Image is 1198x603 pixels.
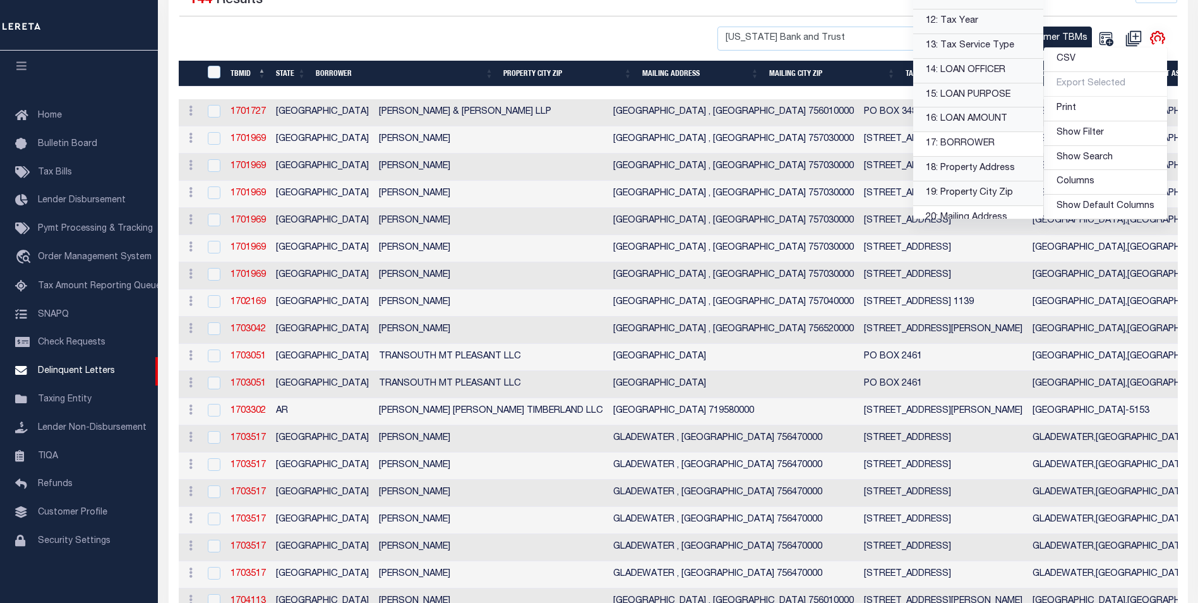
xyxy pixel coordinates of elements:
[374,398,608,425] td: [PERSON_NAME] [PERSON_NAME] TIMBERLAND LLC
[1057,54,1075,63] span: CSV
[231,352,266,361] a: 1703051
[1044,146,1167,171] a: Show Search
[271,371,374,398] td: [GEOGRAPHIC_DATA]
[271,235,374,262] td: [GEOGRAPHIC_DATA]
[608,235,859,262] td: [GEOGRAPHIC_DATA] , [GEOGRAPHIC_DATA] 757030000
[38,451,58,460] span: TIQA
[608,507,859,534] td: GLADEWATER , [GEOGRAPHIC_DATA] 756470000
[1044,97,1167,121] a: Print
[859,235,1027,262] td: [STREET_ADDRESS]
[271,425,374,453] td: [GEOGRAPHIC_DATA]
[1057,128,1104,137] span: Show Filter
[608,480,859,507] td: GLADEWATER , [GEOGRAPHIC_DATA] 756470000
[15,250,35,266] i: travel_explore
[374,344,608,371] td: TRANSOUTH MT PLEASANT LLC
[374,126,608,154] td: [PERSON_NAME]
[374,181,608,208] td: [PERSON_NAME]
[231,189,266,198] a: 1701969
[38,338,105,347] span: Check Requests
[859,126,1027,154] td: [STREET_ADDRESS]
[374,262,608,289] td: [PERSON_NAME]
[608,289,859,317] td: [GEOGRAPHIC_DATA] , [GEOGRAPHIC_DATA] 757040000
[859,398,1027,425] td: [STREET_ADDRESS][PERSON_NAME]
[271,99,374,126] td: [GEOGRAPHIC_DATA]
[913,181,1043,206] a: 19: Property City Zip
[859,453,1027,480] td: [STREET_ADDRESS]
[271,61,311,87] th: STATE: activate to sort column ascending
[231,542,266,551] a: 1703517
[231,379,266,388] a: 1703051
[608,99,859,126] td: [GEOGRAPHIC_DATA] , [GEOGRAPHIC_DATA] 756010000
[1044,121,1167,146] a: Show Filter
[374,480,608,507] td: [PERSON_NAME]
[231,298,266,307] a: 1702169
[859,371,1027,398] td: PO BOX 2461
[38,480,73,489] span: Refunds
[231,488,266,497] a: 1703517
[271,507,374,534] td: [GEOGRAPHIC_DATA]
[231,434,266,442] a: 1703517
[859,289,1027,317] td: [STREET_ADDRESS] 1139
[637,61,764,87] th: Mailing Address: activate to sort column ascending
[913,9,1043,34] a: 12: Tax Year
[38,196,126,205] span: Lender Disbursement
[1057,153,1113,162] span: Show Search
[859,425,1027,453] td: [STREET_ADDRESS]
[608,154,859,181] td: [GEOGRAPHIC_DATA] , [GEOGRAPHIC_DATA] 757030000
[608,181,859,208] td: [GEOGRAPHIC_DATA] , [GEOGRAPHIC_DATA] 757030000
[374,289,608,317] td: [PERSON_NAME]
[608,208,859,235] td: [GEOGRAPHIC_DATA] , [GEOGRAPHIC_DATA] 757030000
[901,61,961,87] th: TAXES OWED: activate to sort column ascending
[38,282,161,291] span: Tax Amount Reporting Queue
[913,83,1043,108] a: 15: LOAN PURPOSE
[231,515,266,524] a: 1703517
[498,61,637,87] th: Property City Zip: activate to sort column ascending
[374,235,608,262] td: [PERSON_NAME]
[374,453,608,480] td: [PERSON_NAME]
[231,135,266,143] a: 1701969
[608,453,859,480] td: GLADEWATER , [GEOGRAPHIC_DATA] 756470000
[859,99,1027,126] td: PO BOX 3485
[859,534,1027,561] td: [STREET_ADDRESS]
[271,344,374,371] td: [GEOGRAPHIC_DATA]
[913,132,1043,157] a: 17: BORROWER
[38,140,97,149] span: Bulletin Board
[271,480,374,507] td: [GEOGRAPHIC_DATA]
[913,107,1043,132] a: 16: LOAN AMOUNT
[38,423,147,432] span: Lender Non-Disbursement
[608,534,859,561] td: GLADEWATER , [GEOGRAPHIC_DATA] 756470000
[38,224,153,233] span: Pymt Processing & Tracking
[231,162,266,171] a: 1701969
[38,367,115,375] span: Delinquent Letters
[271,154,374,181] td: [GEOGRAPHIC_DATA]
[859,154,1027,181] td: [STREET_ADDRESS]
[374,99,608,126] td: [PERSON_NAME] & [PERSON_NAME] LLP
[271,317,374,344] td: [GEOGRAPHIC_DATA]
[271,208,374,235] td: [GEOGRAPHIC_DATA]
[608,371,859,398] td: [GEOGRAPHIC_DATA]
[374,208,608,235] td: [PERSON_NAME]
[311,61,498,87] th: BORROWER: activate to sort column ascending
[38,395,92,404] span: Taxing Entity
[913,157,1043,181] a: 18: Property Address
[271,453,374,480] td: [GEOGRAPHIC_DATA]
[38,310,69,319] span: SNAPQ
[608,561,859,588] td: GLADEWATER , [GEOGRAPHIC_DATA] 756470000
[271,126,374,154] td: [GEOGRAPHIC_DATA]
[859,317,1027,344] td: [STREET_ADDRESS][PERSON_NAME]
[271,398,374,425] td: AR
[1057,177,1094,186] span: Columns
[764,61,901,87] th: Mailing City Zip: activate to sort column ascending
[859,181,1027,208] td: [STREET_ADDRESS]
[231,569,266,578] a: 1703517
[859,507,1027,534] td: [STREET_ADDRESS]
[374,534,608,561] td: [PERSON_NAME]
[859,344,1027,371] td: PO BOX 2461
[271,289,374,317] td: [GEOGRAPHIC_DATA]
[859,480,1027,507] td: [STREET_ADDRESS]
[608,425,859,453] td: GLADEWATER , [GEOGRAPHIC_DATA] 756470000
[271,181,374,208] td: [GEOGRAPHIC_DATA]
[231,243,266,252] a: 1701969
[231,325,266,334] a: 1703042
[38,537,111,545] span: Security Settings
